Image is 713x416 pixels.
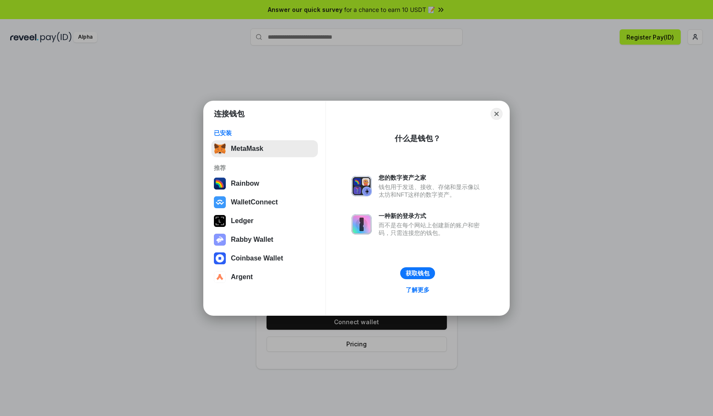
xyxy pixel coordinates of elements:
[214,143,226,155] img: svg+xml,%3Csvg%20fill%3D%22none%22%20height%3D%2233%22%20viewBox%3D%220%200%2035%2033%22%20width%...
[231,145,263,153] div: MetaMask
[231,180,259,187] div: Rainbow
[231,217,253,225] div: Ledger
[211,269,318,286] button: Argent
[231,236,273,243] div: Rabby Wallet
[231,198,278,206] div: WalletConnect
[406,269,429,277] div: 获取钱包
[211,231,318,248] button: Rabby Wallet
[211,250,318,267] button: Coinbase Wallet
[211,212,318,229] button: Ledger
[395,133,441,144] div: 什么是钱包？
[214,164,315,172] div: 推荐
[400,267,435,279] button: 获取钱包
[379,174,484,181] div: 您的数字资产之家
[406,286,429,294] div: 了解更多
[211,140,318,157] button: MetaMask
[214,215,226,227] img: svg+xml,%3Csvg%20xmlns%3D%22http%3A%2F%2Fwww.w3.org%2F2000%2Fsvg%22%20width%3D%2228%22%20height%3...
[231,255,283,262] div: Coinbase Wallet
[211,175,318,192] button: Rainbow
[491,108,502,120] button: Close
[351,176,372,196] img: svg+xml,%3Csvg%20xmlns%3D%22http%3A%2F%2Fwww.w3.org%2F2000%2Fsvg%22%20fill%3D%22none%22%20viewBox...
[214,178,226,190] img: svg+xml,%3Csvg%20width%3D%22120%22%20height%3D%22120%22%20viewBox%3D%220%200%20120%20120%22%20fil...
[351,214,372,235] img: svg+xml,%3Csvg%20xmlns%3D%22http%3A%2F%2Fwww.w3.org%2F2000%2Fsvg%22%20fill%3D%22none%22%20viewBox...
[214,252,226,264] img: svg+xml,%3Csvg%20width%3D%2228%22%20height%3D%2228%22%20viewBox%3D%220%200%2028%2028%22%20fill%3D...
[214,271,226,283] img: svg+xml,%3Csvg%20width%3D%2228%22%20height%3D%2228%22%20viewBox%3D%220%200%2028%2028%22%20fill%3D...
[214,234,226,246] img: svg+xml,%3Csvg%20xmlns%3D%22http%3A%2F%2Fwww.w3.org%2F2000%2Fsvg%22%20fill%3D%22none%22%20viewBox...
[379,212,484,220] div: 一种新的登录方式
[214,196,226,208] img: svg+xml,%3Csvg%20width%3D%2228%22%20height%3D%2228%22%20viewBox%3D%220%200%2028%2028%22%20fill%3D...
[401,284,435,295] a: 了解更多
[214,109,244,119] h1: 连接钱包
[211,194,318,211] button: WalletConnect
[231,273,253,281] div: Argent
[379,183,484,198] div: 钱包用于发送、接收、存储和显示像以太坊和NFT这样的数字资产。
[214,129,315,137] div: 已安装
[379,221,484,237] div: 而不是在每个网站上创建新的账户和密码，只需连接您的钱包。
